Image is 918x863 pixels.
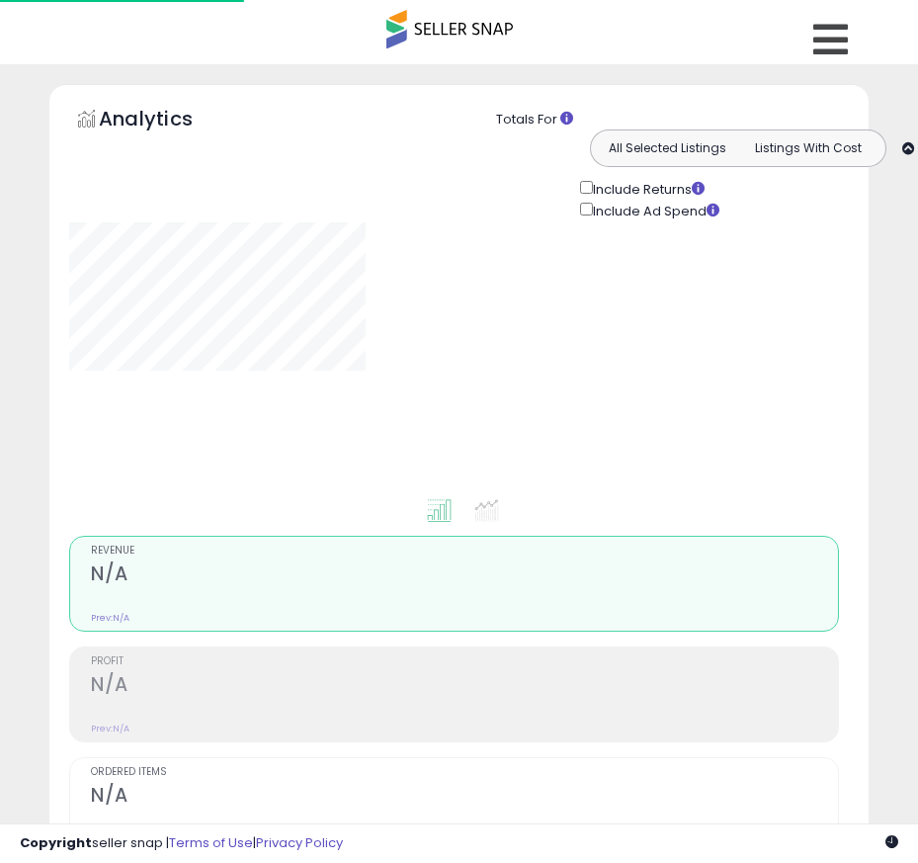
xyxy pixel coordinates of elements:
strong: Copyright [20,833,92,852]
a: Terms of Use [169,833,253,852]
h2: N/A [91,784,838,811]
span: Ordered Items [91,767,838,778]
div: seller snap | | [20,834,343,853]
h5: Analytics [99,105,231,137]
small: Prev: N/A [91,612,129,624]
span: Profit [91,656,838,667]
small: Prev: N/A [91,723,129,734]
h2: N/A [91,562,838,589]
a: Privacy Policy [256,833,343,852]
span: Revenue [91,546,838,557]
h2: N/A [91,673,838,700]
